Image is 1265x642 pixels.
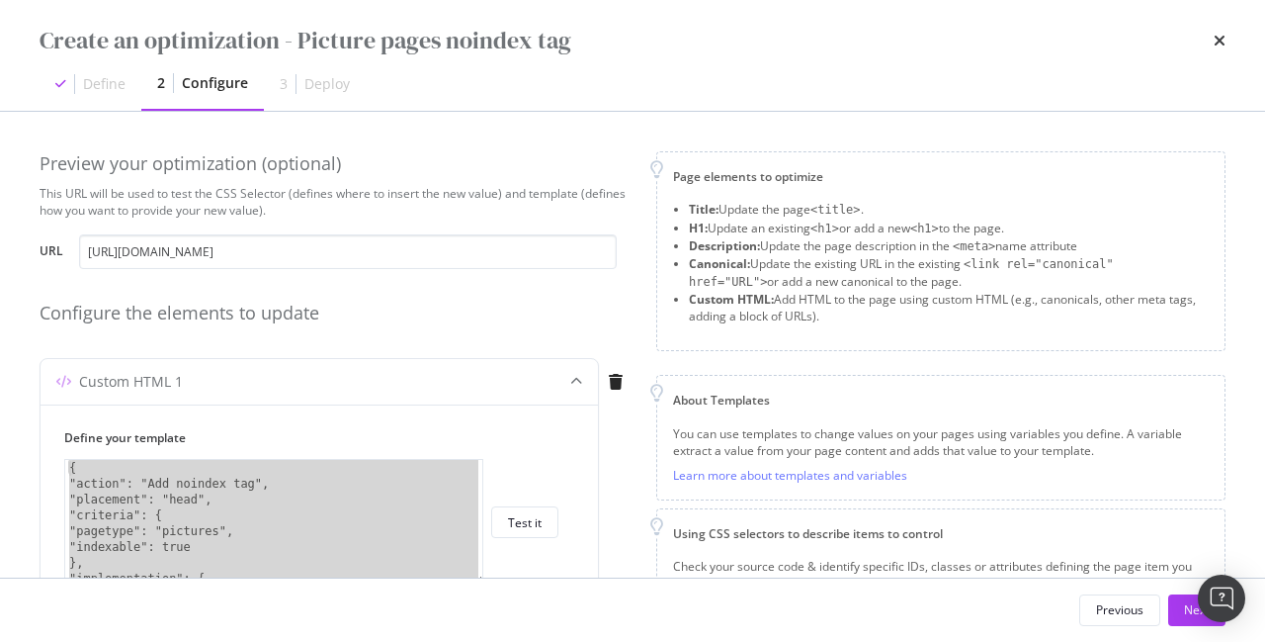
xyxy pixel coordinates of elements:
[1079,595,1160,626] button: Previous
[40,185,632,219] div: This URL will be used to test the CSS Selector (defines where to insert the new value) and templa...
[1168,595,1225,626] button: Next
[689,257,1114,289] span: <link rel="canonical" href="URL">
[40,151,632,177] div: Preview your optimization (optional)
[673,425,1209,459] div: You can use templates to change values on your pages using variables you define. A variable extra...
[673,467,907,484] a: Learn more about templates and variables
[673,168,1209,185] div: Page elements to optimize
[1198,575,1245,622] div: Open Intercom Messenger
[673,525,1209,542] div: Using CSS selectors to describe items to control
[689,255,750,272] strong: Canonical:
[83,74,126,94] div: Define
[689,291,1209,324] li: Add HTML to the page using custom HTML (e.g., canonicals, other meta tags, adding a block of URLs).
[673,392,1209,409] div: About Templates
[40,24,571,57] div: Create an optimization - Picture pages noindex tag
[689,237,760,254] strong: Description:
[689,220,1209,237] li: Update an existing or add a new to the page.
[182,73,248,93] div: Configure
[689,201,1209,219] li: Update the page .
[157,73,165,93] div: 2
[40,242,63,264] label: URL
[280,74,288,94] div: 3
[689,291,774,308] strong: Custom HTML:
[40,301,632,326] div: Configure the elements to update
[953,239,995,253] span: <meta>
[689,220,708,236] strong: H1:
[79,234,617,269] input: https://www.example.com
[810,222,839,235] span: <h1>
[79,372,183,392] div: Custom HTML 1
[810,203,861,217] span: <title>
[1214,24,1225,57] div: times
[64,429,558,446] label: Define your template
[1184,601,1210,618] div: Next
[689,201,718,218] strong: Title:
[689,255,1209,291] li: Update the existing URL in the existing or add a new canonical to the page.
[491,506,558,538] button: Test it
[910,222,939,235] span: <h1>
[304,74,350,94] div: Deploy
[508,514,542,531] div: Test it
[1096,601,1143,618] div: Previous
[689,237,1209,255] li: Update the page description in the name attribute
[673,558,1209,608] div: Check your source code & identify specific IDs, classes or attributes defining the page item you ...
